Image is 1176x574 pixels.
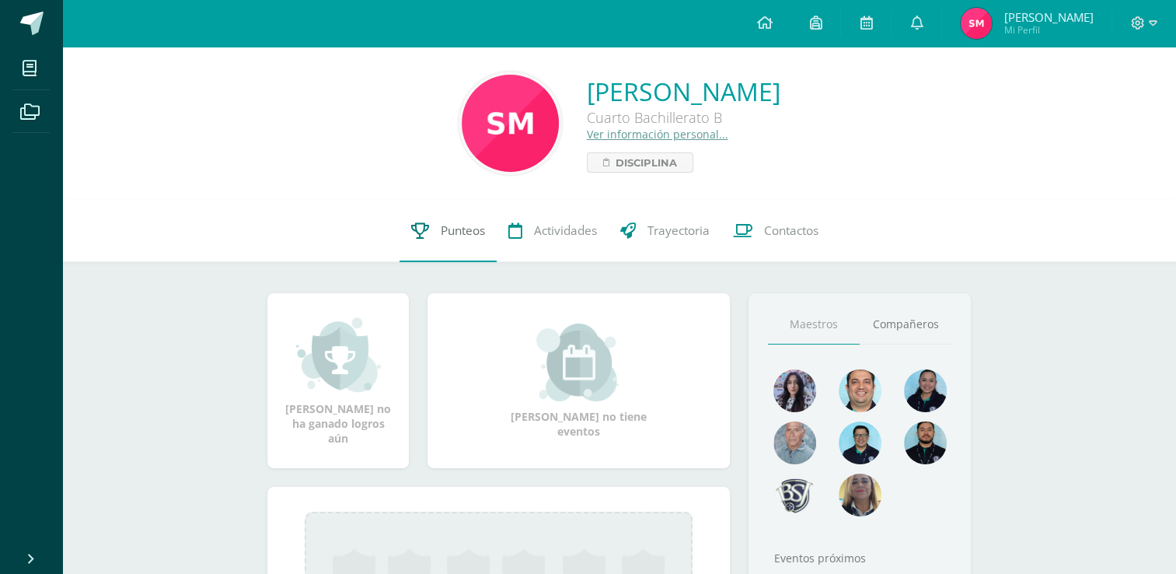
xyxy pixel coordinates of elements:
[616,153,677,172] span: Disciplina
[768,551,951,565] div: Eventos próximos
[961,8,992,39] img: c7d2b792de1443581096360968678093.png
[501,324,657,439] div: [PERSON_NAME] no tiene eventos
[400,200,497,262] a: Punteos
[904,422,947,464] img: 2207c9b573316a41e74c87832a091651.png
[296,316,381,394] img: achievement_small.png
[587,108,780,127] div: Cuarto Bachillerato B
[839,474,881,516] img: aa9857ee84d8eb936f6c1e33e7ea3df6.png
[441,222,485,239] span: Punteos
[904,369,947,412] img: 4fefb2d4df6ade25d47ae1f03d061a50.png
[773,369,816,412] img: 31702bfb268df95f55e840c80866a926.png
[647,222,710,239] span: Trayectoria
[721,200,830,262] a: Contactos
[587,75,780,108] a: [PERSON_NAME]
[497,200,609,262] a: Actividades
[839,369,881,412] img: 677c00e80b79b0324b531866cf3fa47b.png
[860,305,951,345] a: Compañeros
[283,316,393,446] div: [PERSON_NAME] no ha ganado logros aún
[534,222,597,239] span: Actividades
[462,75,559,172] img: c34e7b85878ae4c5f8a8cb75c0c15bcf.png
[773,474,816,516] img: d483e71d4e13296e0ce68ead86aec0b8.png
[1003,9,1093,25] span: [PERSON_NAME]
[609,200,721,262] a: Trayectoria
[587,152,693,173] a: Disciplina
[587,127,728,142] a: Ver información personal...
[773,422,816,464] img: 55ac31a88a72e045f87d4a648e08ca4b.png
[768,305,860,345] a: Maestros
[839,422,881,464] img: d220431ed6a2715784848fdc026b3719.png
[1003,23,1093,37] span: Mi Perfil
[536,324,621,401] img: event_small.png
[764,222,818,239] span: Contactos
